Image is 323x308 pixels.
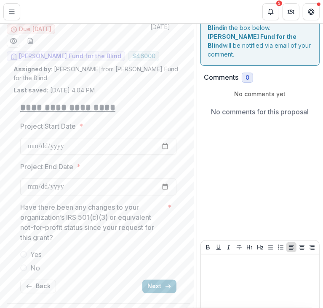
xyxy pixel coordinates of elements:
[214,242,224,252] button: Underline
[276,0,282,6] div: 5
[19,26,51,33] span: Due [DATE]
[255,242,265,252] button: Heading 2
[224,242,234,252] button: Italicize
[204,73,238,81] h2: Comments
[208,33,296,49] strong: [PERSON_NAME] Fund for the Blind
[246,74,249,81] span: 0
[265,242,275,252] button: Bullet List
[307,242,317,252] button: Align Right
[20,162,73,172] p: Project End Date
[19,53,121,60] span: [PERSON_NAME] Fund for the Blind
[276,242,286,252] button: Ordered List
[132,53,155,60] span: $ 46000
[20,121,76,131] p: Project Start Date
[13,86,48,94] strong: Last saved:
[203,242,213,252] button: Bold
[204,89,316,98] p: No comments yet
[297,242,307,252] button: Align Center
[7,34,20,48] button: Preview f180425e-4cae-4cd2-9669-fb0140e1091d.pdf
[262,3,279,20] button: Notifications
[13,65,183,82] p: : [PERSON_NAME] from [PERSON_NAME] Fund for the Blind
[286,242,296,252] button: Align Left
[24,34,37,48] button: download-word-button
[30,249,42,259] span: Yes
[234,242,244,252] button: Strike
[283,3,299,20] button: Partners
[303,3,320,20] button: Get Help
[211,107,309,117] p: No comments for this proposal
[20,202,164,243] p: Have there been any changes to your organization’s IRS 501(c)(3) or equivalent not-for-profit sta...
[245,242,255,252] button: Heading 1
[20,280,56,293] button: Back
[30,263,40,273] span: No
[3,3,20,20] button: Toggle Menu
[13,65,51,73] strong: Assigned by
[13,86,95,95] p: [DATE] 4:04 PM
[142,280,176,293] button: Next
